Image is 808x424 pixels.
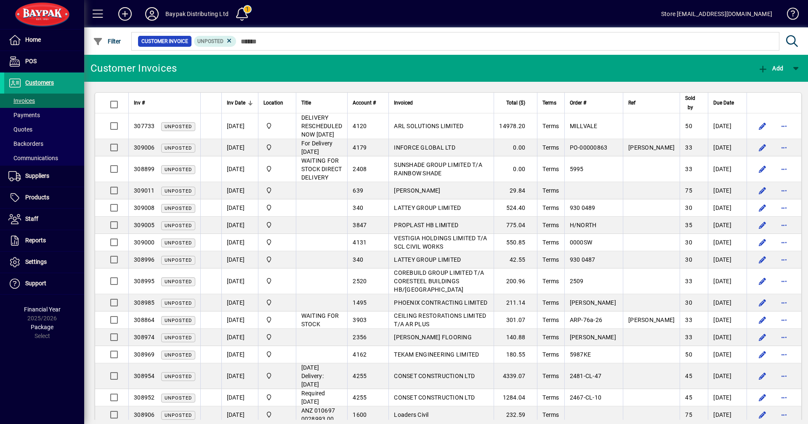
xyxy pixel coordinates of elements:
[570,351,591,358] span: 5987KE
[353,334,367,341] span: 2356
[542,411,559,418] span: Terms
[542,239,559,246] span: Terms
[756,61,785,76] button: Add
[301,364,324,388] span: [DATE] Delivery: [DATE]
[263,203,291,212] span: Baypak - Onekawa
[755,296,769,309] button: Edit
[221,406,258,424] td: [DATE]
[4,273,84,294] a: Support
[628,98,675,107] div: Ref
[263,255,291,264] span: Baypak - Onekawa
[494,199,537,217] td: 524.40
[542,256,559,263] span: Terms
[112,6,138,21] button: Add
[353,166,367,172] span: 2408
[25,172,49,179] span: Suppliers
[263,371,291,381] span: Baypak - Onekawa
[777,236,791,249] button: More options
[494,294,537,311] td: 211.14
[353,98,376,107] span: Account #
[685,256,692,263] span: 30
[8,112,40,118] span: Payments
[353,317,367,323] span: 3903
[263,121,291,131] span: Baypak - Onekawa
[353,123,367,129] span: 4120
[221,346,258,363] td: [DATE]
[394,312,486,327] span: CEILING RESTORATIONS LIMITED T/A AR PLUS
[263,298,291,307] span: Baypak - Onekawa
[570,317,603,323] span: ARP-76a-26
[353,256,363,263] span: 340
[685,94,703,112] div: Sold by
[777,313,791,327] button: More options
[394,269,484,293] span: COREBUILD GROUP LIMITED T/A CORESTEEL BUILDINGS HB/[GEOGRAPHIC_DATA]
[221,139,258,156] td: [DATE]
[570,123,598,129] span: MILLVALE
[570,299,616,306] span: [PERSON_NAME]
[494,329,537,346] td: 140.88
[494,406,537,424] td: 232.59
[221,363,258,389] td: [DATE]
[777,296,791,309] button: More options
[755,218,769,232] button: Edit
[165,374,192,379] span: Unposted
[263,220,291,230] span: Baypak - Onekawa
[755,236,769,249] button: Edit
[542,373,559,379] span: Terms
[494,363,537,389] td: 4339.07
[542,278,559,284] span: Terms
[708,199,747,217] td: [DATE]
[93,38,121,45] span: Filter
[708,389,747,406] td: [DATE]
[542,187,559,194] span: Terms
[353,351,367,358] span: 4162
[661,7,772,21] div: Store [EMAIL_ADDRESS][DOMAIN_NAME]
[781,2,797,29] a: Knowledge Base
[165,167,192,172] span: Unposted
[570,222,597,228] span: H/NORTH
[301,312,339,327] span: WAITING FOR STOCK
[263,164,291,174] span: Baypak - Onekawa
[394,161,482,177] span: SUNSHADE GROUP LIMITED T/A RAINBOW SHADE
[777,330,791,344] button: More options
[353,278,367,284] span: 2520
[708,311,747,329] td: [DATE]
[755,408,769,421] button: Edit
[542,394,559,401] span: Terms
[353,394,367,401] span: 4255
[165,258,192,263] span: Unposted
[25,58,37,64] span: POS
[221,251,258,268] td: [DATE]
[570,278,584,284] span: 2509
[755,119,769,133] button: Edit
[685,278,692,284] span: 33
[134,334,155,341] span: 308974
[221,294,258,311] td: [DATE]
[685,299,692,306] span: 30
[134,351,155,358] span: 308969
[263,98,291,107] div: Location
[755,184,769,197] button: Edit
[685,411,692,418] span: 75
[570,144,608,151] span: PO-00000863
[165,279,192,284] span: Unposted
[165,318,192,323] span: Unposted
[353,187,363,194] span: 639
[91,34,123,49] button: Filter
[394,187,440,194] span: [PERSON_NAME]
[685,166,692,172] span: 33
[4,30,84,51] a: Home
[301,140,333,155] span: For Delivery [DATE]
[394,373,475,379] span: CONSET CONSTRUCTION LTD
[570,204,595,211] span: 930 0489
[165,206,192,211] span: Unposted
[494,346,537,363] td: 180.55
[221,234,258,251] td: [DATE]
[353,411,367,418] span: 1600
[394,256,461,263] span: LATTEY GROUP LIMITED
[628,98,635,107] span: Ref
[570,373,602,379] span: 2481-CL-47
[777,253,791,266] button: More options
[777,119,791,133] button: More options
[777,141,791,154] button: More options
